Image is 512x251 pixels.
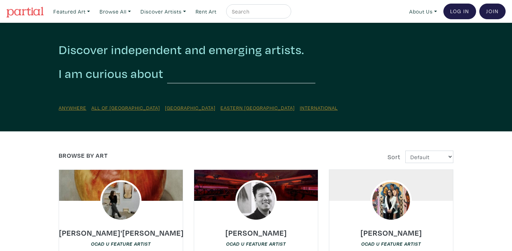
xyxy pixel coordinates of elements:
a: OCAD U Feature Artist [226,240,286,247]
h6: [PERSON_NAME] [361,228,422,237]
h6: [PERSON_NAME]'[PERSON_NAME] [59,228,184,237]
em: OCAD U Feature Artist [91,241,151,247]
a: [PERSON_NAME] [361,226,422,234]
h2: I am curious about [59,66,164,82]
img: phpThumb.php [100,180,142,221]
a: Eastern [GEOGRAPHIC_DATA] [220,104,295,111]
a: Log In [443,4,476,19]
em: OCAD U Feature Artist [226,241,286,247]
em: OCAD U Feature Artist [361,241,421,247]
img: phpThumb.php [370,180,412,221]
a: OCAD U Feature Artist [361,240,421,247]
h2: Discover independent and emerging artists. [59,42,453,57]
img: phpThumb.php [235,180,277,221]
a: About Us [406,4,440,19]
a: Discover Artists [137,4,189,19]
a: OCAD U Feature Artist [91,240,151,247]
a: Browse by Art [59,151,108,160]
a: [PERSON_NAME]'[PERSON_NAME] [59,226,184,234]
h6: [PERSON_NAME] [225,228,287,237]
a: [GEOGRAPHIC_DATA] [165,104,215,111]
input: Search [231,7,284,16]
span: Sort [388,153,400,161]
a: [PERSON_NAME] [225,226,287,234]
a: Rent Art [192,4,220,19]
a: International [300,104,338,111]
a: All of [GEOGRAPHIC_DATA] [91,104,160,111]
a: Featured Art [50,4,93,19]
a: Anywhere [59,104,86,111]
a: Browse All [96,4,134,19]
a: Join [479,4,506,19]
